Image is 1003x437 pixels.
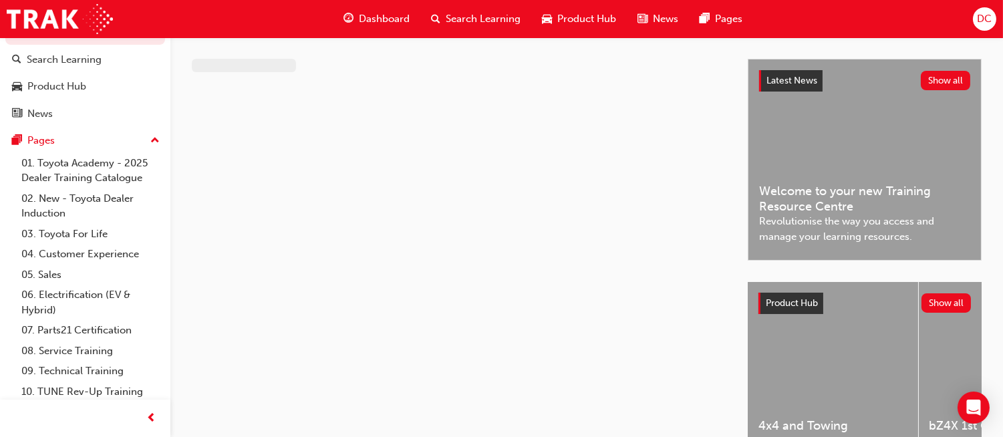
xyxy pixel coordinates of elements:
div: Product Hub [27,79,86,94]
button: DashboardSearch LearningProduct HubNews [5,17,165,128]
span: Product Hub [766,297,818,309]
span: pages-icon [700,11,710,27]
button: Show all [921,71,971,90]
span: Search Learning [446,11,521,27]
span: DC [977,11,992,27]
span: Pages [715,11,742,27]
span: Latest News [766,75,817,86]
a: 06. Electrification (EV & Hybrid) [16,285,165,320]
a: Product Hub [5,74,165,99]
a: 02. New - Toyota Dealer Induction [16,188,165,224]
span: news-icon [12,108,22,120]
a: 10. TUNE Rev-Up Training [16,382,165,402]
a: Latest NewsShow all [759,70,970,92]
a: 05. Sales [16,265,165,285]
a: guage-iconDashboard [333,5,420,33]
a: car-iconProduct Hub [531,5,627,33]
div: Open Intercom Messenger [958,392,990,424]
span: News [653,11,678,27]
a: 03. Toyota For Life [16,224,165,245]
span: guage-icon [343,11,353,27]
span: Welcome to your new Training Resource Centre [759,184,970,214]
a: Product HubShow all [758,293,971,314]
span: prev-icon [147,410,157,427]
a: 09. Technical Training [16,361,165,382]
a: 01. Toyota Academy - 2025 Dealer Training Catalogue [16,153,165,188]
span: pages-icon [12,135,22,147]
span: car-icon [12,81,22,93]
span: Dashboard [359,11,410,27]
img: Trak [7,4,113,34]
a: news-iconNews [627,5,689,33]
a: News [5,102,165,126]
button: Pages [5,128,165,153]
a: search-iconSearch Learning [420,5,531,33]
span: up-icon [150,132,160,150]
a: Latest NewsShow allWelcome to your new Training Resource CentreRevolutionise the way you access a... [748,59,982,261]
a: 07. Parts21 Certification [16,320,165,341]
span: search-icon [431,11,440,27]
div: News [27,106,53,122]
span: search-icon [12,54,21,66]
button: DC [973,7,996,31]
a: Search Learning [5,47,165,72]
div: Search Learning [27,52,102,67]
a: pages-iconPages [689,5,753,33]
a: 04. Customer Experience [16,244,165,265]
a: 08. Service Training [16,341,165,361]
span: Revolutionise the way you access and manage your learning resources. [759,214,970,244]
span: 4x4 and Towing [758,418,907,434]
span: Product Hub [557,11,616,27]
span: news-icon [637,11,648,27]
button: Show all [921,293,972,313]
div: Pages [27,133,55,148]
span: car-icon [542,11,552,27]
